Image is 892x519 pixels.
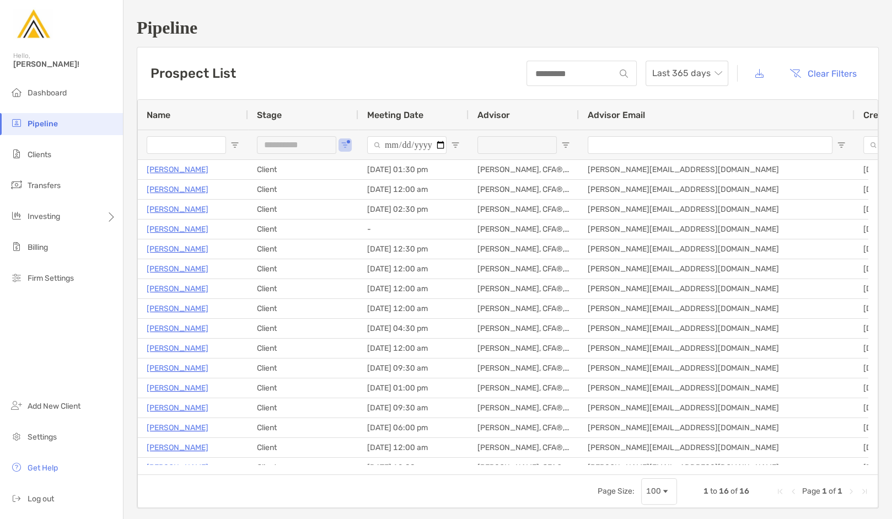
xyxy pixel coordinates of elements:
[358,259,469,279] div: [DATE] 12:00 am
[469,458,579,477] div: [PERSON_NAME], CFA®, CEPA®
[776,487,784,496] div: First Page
[10,399,23,412] img: add_new_client icon
[28,88,67,98] span: Dashboard
[469,438,579,457] div: [PERSON_NAME], CFA®, CEPA®
[598,486,635,496] div: Page Size:
[248,160,358,179] div: Client
[248,458,358,477] div: Client
[10,116,23,130] img: pipeline icon
[358,398,469,418] div: [DATE] 09:30 am
[588,136,832,154] input: Advisor Email Filter Input
[847,487,856,496] div: Next Page
[837,486,842,496] span: 1
[781,61,865,85] button: Clear Filters
[469,398,579,418] div: [PERSON_NAME], CFA®, CEPA®
[469,180,579,199] div: [PERSON_NAME], CFA®, CEPA®
[13,60,116,69] span: [PERSON_NAME]!
[358,200,469,219] div: [DATE] 02:30 pm
[10,271,23,284] img: firm-settings icon
[802,486,820,496] span: Page
[147,441,208,454] a: [PERSON_NAME]
[147,183,208,196] p: [PERSON_NAME]
[28,463,58,473] span: Get Help
[579,418,855,437] div: [PERSON_NAME][EMAIL_ADDRESS][DOMAIN_NAME]
[358,339,469,358] div: [DATE] 12:00 am
[579,378,855,398] div: [PERSON_NAME][EMAIL_ADDRESS][DOMAIN_NAME]
[147,461,208,474] a: [PERSON_NAME]
[469,279,579,298] div: [PERSON_NAME], CFA®, CEPA®
[13,4,53,44] img: Zoe Logo
[358,438,469,457] div: [DATE] 12:00 am
[367,136,447,154] input: Meeting Date Filter Input
[151,66,236,81] h3: Prospect List
[10,178,23,191] img: transfers icon
[358,160,469,179] div: [DATE] 01:30 pm
[358,418,469,437] div: [DATE] 06:00 pm
[248,438,358,457] div: Client
[358,319,469,338] div: [DATE] 04:30 pm
[579,160,855,179] div: [PERSON_NAME][EMAIL_ADDRESS][DOMAIN_NAME]
[822,486,827,496] span: 1
[248,319,358,338] div: Client
[579,438,855,457] div: [PERSON_NAME][EMAIL_ADDRESS][DOMAIN_NAME]
[28,402,80,411] span: Add New Client
[28,119,58,129] span: Pipeline
[248,200,358,219] div: Client
[620,69,628,78] img: input icon
[358,220,469,239] div: -
[579,180,855,199] div: [PERSON_NAME][EMAIL_ADDRESS][DOMAIN_NAME]
[10,147,23,160] img: clients icon
[579,359,855,378] div: [PERSON_NAME][EMAIL_ADDRESS][DOMAIN_NAME]
[10,461,23,474] img: get-help icon
[579,299,855,318] div: [PERSON_NAME][EMAIL_ADDRESS][DOMAIN_NAME]
[561,141,570,149] button: Open Filter Menu
[28,494,54,504] span: Log out
[248,418,358,437] div: Client
[469,378,579,398] div: [PERSON_NAME], CFA®, CEPA®
[28,274,74,283] span: Firm Settings
[147,282,208,296] p: [PERSON_NAME]
[358,378,469,398] div: [DATE] 01:00 pm
[248,180,358,199] div: Client
[469,339,579,358] div: [PERSON_NAME], CFA®, CEPA®
[469,418,579,437] div: [PERSON_NAME], CFA®, CEPA®
[248,220,358,239] div: Client
[469,359,579,378] div: [PERSON_NAME], CFA®, CEPA®
[147,242,208,256] a: [PERSON_NAME]
[248,398,358,418] div: Client
[147,202,208,216] a: [PERSON_NAME]
[147,401,208,415] p: [PERSON_NAME]
[28,212,60,221] span: Investing
[248,239,358,259] div: Client
[641,478,677,505] div: Page Size
[28,181,61,190] span: Transfers
[147,222,208,236] a: [PERSON_NAME]
[358,239,469,259] div: [DATE] 12:30 pm
[248,259,358,279] div: Client
[588,110,645,120] span: Advisor Email
[341,141,350,149] button: Open Filter Menu
[147,322,208,335] a: [PERSON_NAME]
[28,243,48,252] span: Billing
[579,259,855,279] div: [PERSON_NAME][EMAIL_ADDRESS][DOMAIN_NAME]
[579,220,855,239] div: [PERSON_NAME][EMAIL_ADDRESS][DOMAIN_NAME]
[147,262,208,276] a: [PERSON_NAME]
[451,141,460,149] button: Open Filter Menu
[10,491,23,505] img: logout icon
[730,486,738,496] span: of
[837,141,846,149] button: Open Filter Menu
[469,220,579,239] div: [PERSON_NAME], CFA®, CEPA®
[477,110,510,120] span: Advisor
[147,421,208,435] a: [PERSON_NAME]
[739,486,749,496] span: 16
[28,150,51,159] span: Clients
[147,110,170,120] span: Name
[147,302,208,315] a: [PERSON_NAME]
